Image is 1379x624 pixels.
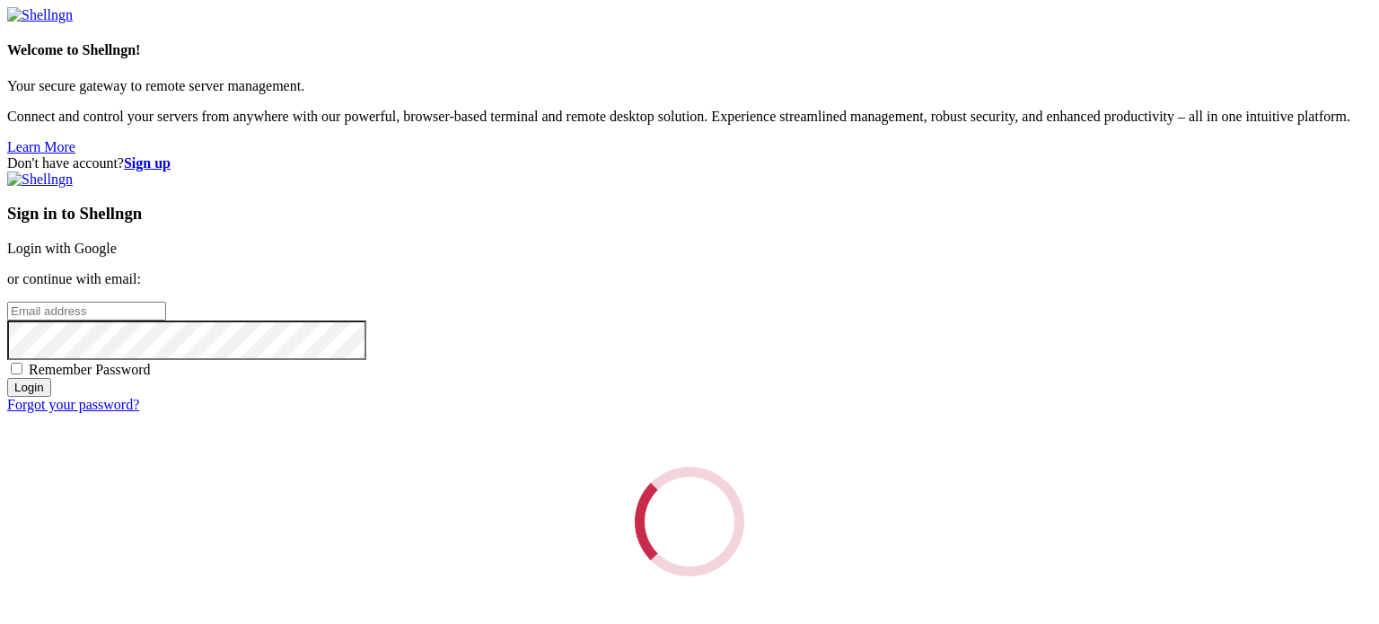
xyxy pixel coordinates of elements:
p: or continue with email: [7,271,1372,287]
a: Login with Google [7,241,117,256]
h4: Welcome to Shellngn! [7,42,1372,58]
span: Remember Password [29,362,151,377]
a: Sign up [124,155,171,171]
img: Shellngn [7,171,73,188]
img: Shellngn [7,7,73,23]
input: Email address [7,302,166,321]
input: Login [7,378,51,397]
input: Remember Password [11,363,22,374]
p: Your secure gateway to remote server management. [7,78,1372,94]
p: Connect and control your servers from anywhere with our powerful, browser-based terminal and remo... [7,109,1372,125]
div: Don't have account? [7,155,1372,171]
a: Forgot your password? [7,397,139,412]
a: Learn More [7,139,75,154]
h3: Sign in to Shellngn [7,204,1372,224]
div: Loading... [635,467,744,576]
